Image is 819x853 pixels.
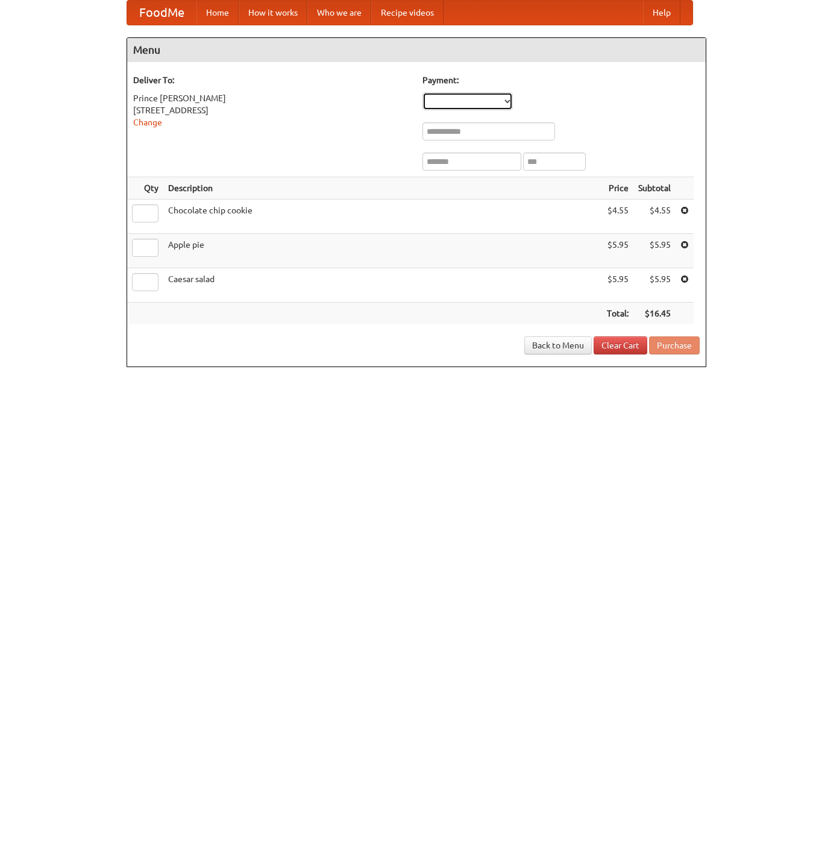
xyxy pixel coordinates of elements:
a: How it works [239,1,307,25]
td: $5.95 [633,268,676,303]
a: FoodMe [127,1,196,25]
a: Who we are [307,1,371,25]
td: $5.95 [602,268,633,303]
h5: Payment: [422,74,700,86]
th: Price [602,177,633,200]
div: Prince [PERSON_NAME] [133,92,410,104]
th: Total: [602,303,633,325]
th: Qty [127,177,163,200]
td: $4.55 [602,200,633,234]
a: Help [643,1,680,25]
h5: Deliver To: [133,74,410,86]
td: Chocolate chip cookie [163,200,602,234]
div: [STREET_ADDRESS] [133,104,410,116]
td: $5.95 [633,234,676,268]
td: Caesar salad [163,268,602,303]
td: Apple pie [163,234,602,268]
button: Purchase [649,336,700,354]
a: Home [196,1,239,25]
a: Back to Menu [524,336,592,354]
th: $16.45 [633,303,676,325]
a: Change [133,118,162,127]
a: Clear Cart [594,336,647,354]
th: Subtotal [633,177,676,200]
td: $4.55 [633,200,676,234]
a: Recipe videos [371,1,444,25]
th: Description [163,177,602,200]
h4: Menu [127,38,706,62]
td: $5.95 [602,234,633,268]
